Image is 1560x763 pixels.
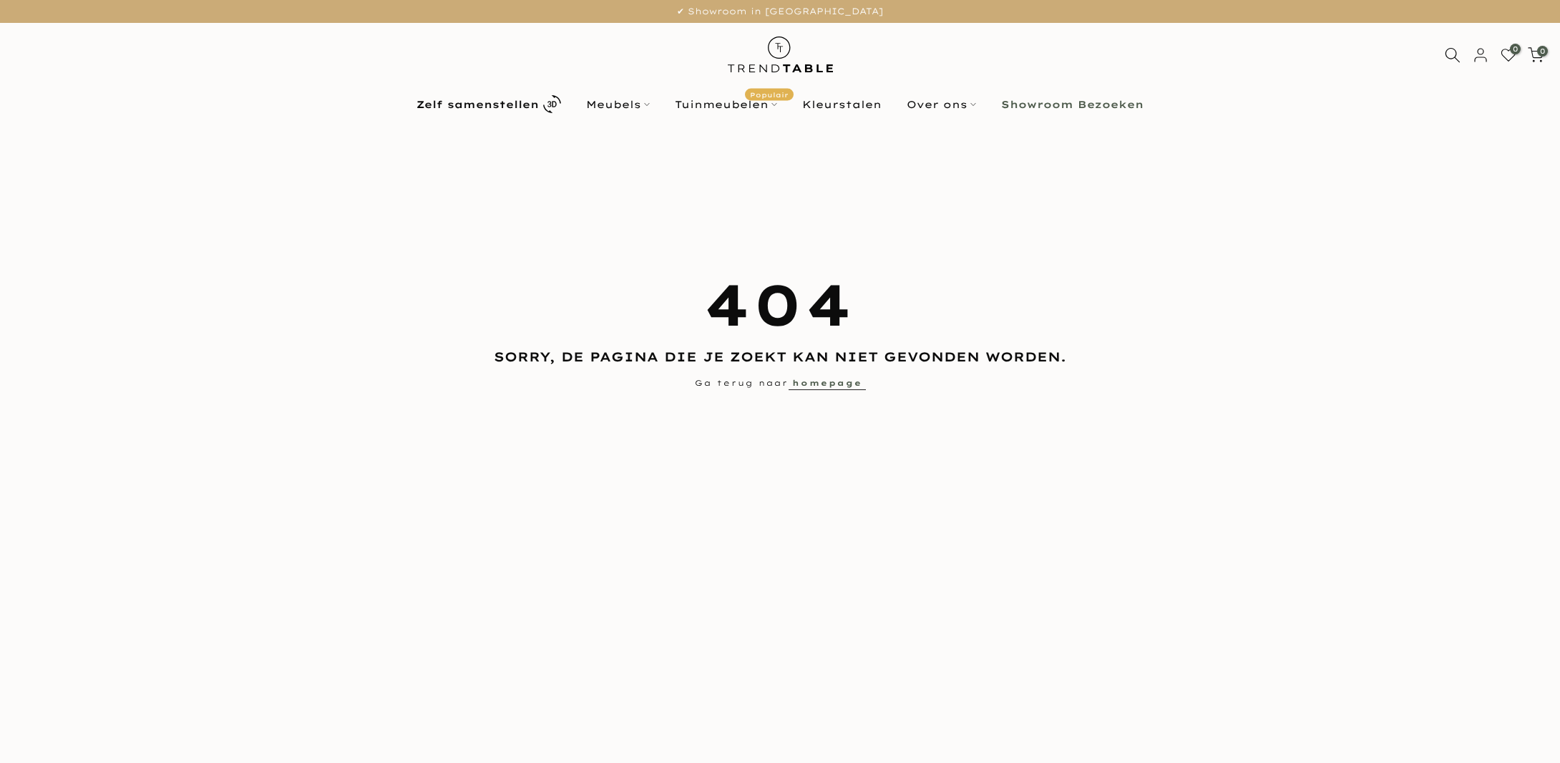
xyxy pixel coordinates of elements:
[1528,47,1544,63] a: 0
[1501,47,1516,63] a: 0
[718,23,843,87] img: trend-table
[894,96,989,113] a: Over ons
[789,376,866,390] a: homepage
[745,88,794,100] span: Populair
[404,92,574,117] a: Zelf samenstellen
[416,99,539,110] b: Zelf samenstellen
[989,96,1156,113] a: Showroom Bezoeken
[1001,99,1144,110] b: Showroom Bezoeken
[361,376,1199,391] p: Ga terug naar
[574,96,663,113] a: Meubels
[361,348,1199,366] h3: Sorry, de pagina die je zoekt kan niet gevonden worden.
[18,4,1542,19] p: ✔ Showroom in [GEOGRAPHIC_DATA]
[361,264,1199,344] h1: 404
[663,96,790,113] a: TuinmeubelenPopulair
[790,96,894,113] a: Kleurstalen
[1537,46,1548,57] span: 0
[1510,44,1521,54] span: 0
[1,690,73,762] iframe: toggle-frame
